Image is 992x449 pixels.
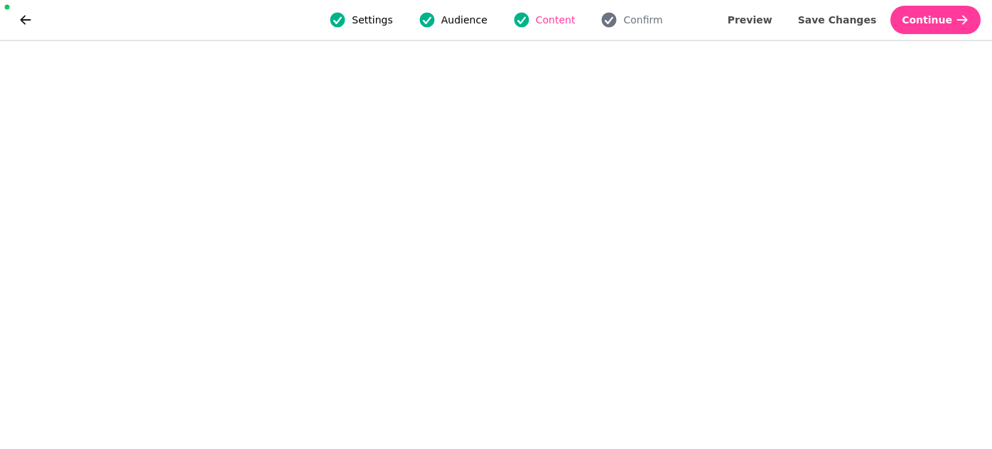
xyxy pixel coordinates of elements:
span: Preview [728,15,772,25]
span: Content [536,13,576,27]
span: Save Changes [798,15,877,25]
span: Audience [441,13,487,27]
span: Settings [352,13,392,27]
span: Confirm [623,13,662,27]
button: Save Changes [787,6,888,34]
button: Continue [890,6,981,34]
button: Preview [716,6,784,34]
span: Continue [902,15,952,25]
button: go back [11,6,40,34]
